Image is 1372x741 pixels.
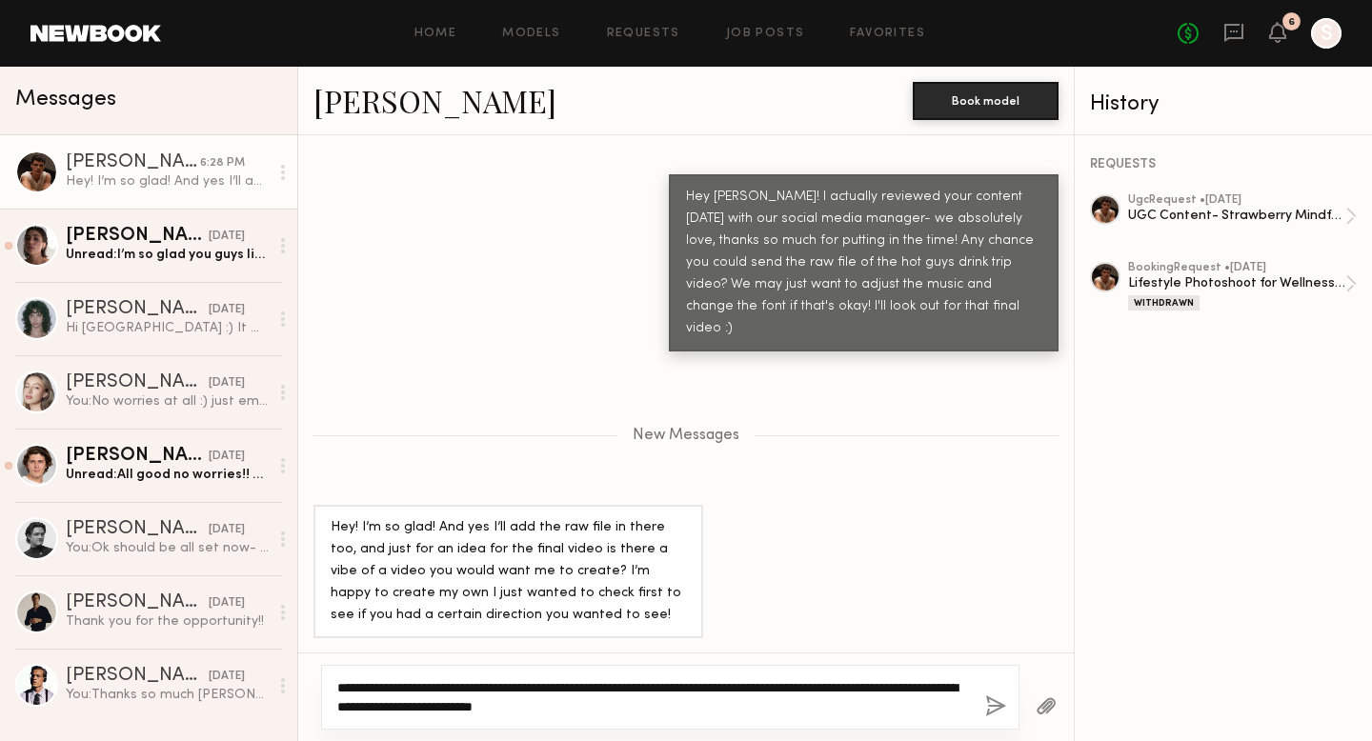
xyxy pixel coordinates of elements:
div: [PERSON_NAME] [66,153,200,172]
a: [PERSON_NAME] [313,80,556,121]
a: Job Posts [726,28,805,40]
div: [PERSON_NAME] [66,447,209,466]
div: ugc Request • [DATE] [1128,194,1345,207]
div: You: Thanks so much [PERSON_NAME]! [66,686,269,704]
div: 6:28 PM [200,154,245,172]
div: [DATE] [209,228,245,246]
a: S [1311,18,1342,49]
div: [PERSON_NAME] [66,667,209,686]
div: You: No worries at all :) just emailed you! [66,392,269,411]
div: UGC Content- Strawberry Mindful Blend Launch [1128,207,1345,225]
div: Unread: I’m so glad you guys like the content! I’d love to continue to work with u guys:) [66,246,269,264]
span: New Messages [633,428,739,444]
a: ugcRequest •[DATE]UGC Content- Strawberry Mindful Blend Launch [1128,194,1357,238]
div: [PERSON_NAME] [66,227,209,246]
div: [PERSON_NAME] [66,300,209,319]
div: [DATE] [209,594,245,612]
div: [DATE] [209,374,245,392]
div: Lifestyle Photoshoot for Wellness Drink Brand [1128,274,1345,292]
div: Hi [GEOGRAPHIC_DATA] :) It was the rate!! For 3/ 4 videos plus IG stories my rate is typically ar... [66,319,269,337]
div: [PERSON_NAME] [66,373,209,392]
div: booking Request • [DATE] [1128,262,1345,274]
span: Messages [15,89,116,110]
div: History [1090,93,1357,115]
div: Hey! I’m so glad! And yes I’ll add the raw file in there too, and just for an idea for the final ... [66,172,269,190]
div: Withdrawn [1128,295,1200,310]
div: [DATE] [209,301,245,319]
a: Home [414,28,457,40]
div: [DATE] [209,668,245,686]
a: Book model [913,91,1059,108]
div: Hey [PERSON_NAME]! I actually reviewed your content [DATE] with our social media manager- we abso... [686,187,1041,340]
a: bookingRequest •[DATE]Lifestyle Photoshoot for Wellness Drink BrandWithdrawn [1128,262,1357,310]
a: Requests [607,28,680,40]
div: REQUESTS [1090,158,1357,171]
a: Favorites [850,28,925,40]
div: Unread: All good no worries!! Have a great weekend :) [66,466,269,484]
div: [PERSON_NAME] [66,520,209,539]
div: Thank you for the opportunity!! [66,612,269,631]
button: Book model [913,82,1059,120]
div: You: Ok should be all set now- went through! [66,539,269,557]
div: 6 [1288,17,1295,28]
div: [DATE] [209,448,245,466]
div: Hey! I’m so glad! And yes I’ll add the raw file in there too, and just for an idea for the final ... [331,517,686,627]
a: Models [502,28,560,40]
div: [DATE] [209,521,245,539]
div: [PERSON_NAME] [66,593,209,612]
